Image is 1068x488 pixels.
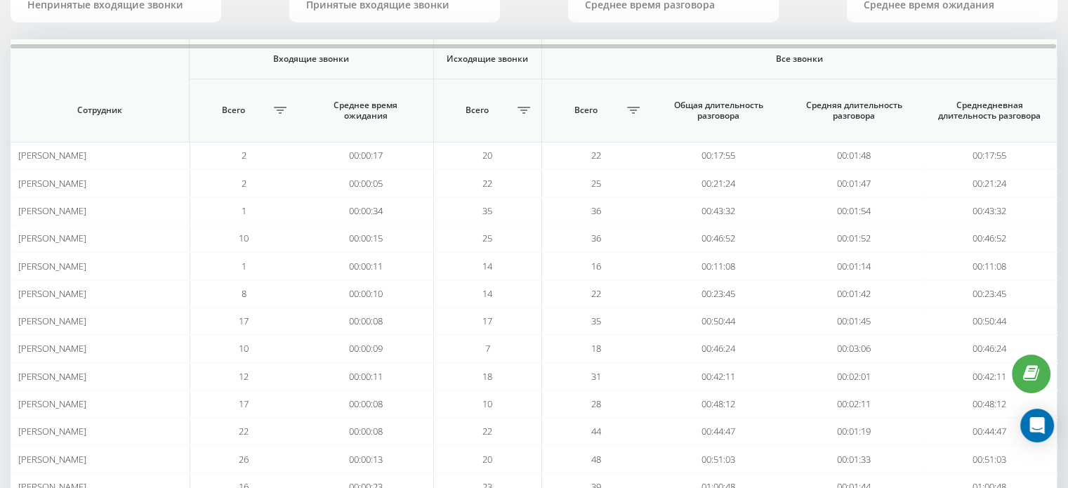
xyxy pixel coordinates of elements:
span: [PERSON_NAME] [18,232,86,244]
td: 00:46:52 [922,225,1057,252]
td: 00:00:11 [298,363,433,390]
span: Среднее время ожидания [311,100,420,121]
span: 48 [591,453,601,466]
td: 00:21:24 [651,169,786,197]
span: Всего [441,105,514,116]
span: 28 [591,397,601,410]
span: 8 [242,287,246,300]
td: 00:46:52 [651,225,786,252]
td: 00:01:52 [786,225,922,252]
span: [PERSON_NAME] [18,287,86,300]
span: 25 [591,177,601,190]
td: 00:00:08 [298,308,433,335]
span: 18 [591,342,601,355]
span: [PERSON_NAME] [18,149,86,161]
td: 00:00:09 [298,335,433,362]
td: 00:43:32 [651,197,786,225]
span: 26 [239,453,249,466]
span: 36 [591,204,601,217]
span: 22 [482,425,492,437]
td: 00:11:08 [922,252,1057,279]
td: 00:00:08 [298,390,433,418]
span: 1 [242,204,246,217]
td: 00:46:24 [651,335,786,362]
td: 00:21:24 [922,169,1057,197]
td: 00:02:11 [786,390,922,418]
td: 00:01:47 [786,169,922,197]
td: 00:11:08 [651,252,786,279]
td: 00:46:24 [922,335,1057,362]
span: 22 [591,149,601,161]
td: 00:01:19 [786,418,922,445]
td: 00:01:48 [786,142,922,169]
td: 00:01:42 [786,280,922,308]
span: 44 [591,425,601,437]
td: 00:01:45 [786,308,922,335]
span: 17 [239,315,249,327]
span: [PERSON_NAME] [18,342,86,355]
td: 00:01:54 [786,197,922,225]
span: 17 [482,315,492,327]
span: 16 [591,260,601,272]
span: [PERSON_NAME] [18,177,86,190]
td: 00:00:13 [298,445,433,473]
span: 22 [591,287,601,300]
td: 00:00:10 [298,280,433,308]
td: 00:43:32 [922,197,1057,225]
td: 00:51:03 [651,445,786,473]
td: 00:17:55 [922,142,1057,169]
td: 00:01:33 [786,445,922,473]
span: Все звонки [574,53,1025,65]
span: 14 [482,287,492,300]
span: [PERSON_NAME] [18,370,86,383]
td: 00:44:47 [922,418,1057,445]
span: [PERSON_NAME] [18,204,86,217]
span: 25 [482,232,492,244]
span: 20 [482,453,492,466]
td: 00:02:01 [786,363,922,390]
span: Общая длительность разговора [664,100,773,121]
span: 22 [482,177,492,190]
span: 2 [242,149,246,161]
td: 00:44:47 [651,418,786,445]
span: [PERSON_NAME] [18,315,86,327]
td: 00:42:11 [651,363,786,390]
div: Open Intercom Messenger [1020,409,1054,442]
td: 00:50:44 [651,308,786,335]
span: 22 [239,425,249,437]
span: 36 [591,232,601,244]
span: 31 [591,370,601,383]
span: 2 [242,177,246,190]
span: 10 [482,397,492,410]
td: 00:48:12 [651,390,786,418]
td: 00:17:55 [651,142,786,169]
td: 00:00:17 [298,142,433,169]
td: 00:00:08 [298,418,433,445]
span: Среднедневная длительность разговора [935,100,1043,121]
span: Средняя длительность разговора [799,100,909,121]
span: [PERSON_NAME] [18,425,86,437]
span: 35 [591,315,601,327]
span: Всего [197,105,270,116]
span: 20 [482,149,492,161]
span: 10 [239,342,249,355]
td: 00:00:05 [298,169,433,197]
td: 00:48:12 [922,390,1057,418]
td: 00:50:44 [922,308,1057,335]
span: 1 [242,260,246,272]
td: 00:23:45 [651,280,786,308]
td: 00:03:06 [786,335,922,362]
span: 17 [239,397,249,410]
span: Сотрудник [26,105,174,116]
td: 00:42:11 [922,363,1057,390]
span: 7 [485,342,490,355]
span: 18 [482,370,492,383]
span: 35 [482,204,492,217]
td: 00:00:34 [298,197,433,225]
span: Исходящие звонки [445,53,529,65]
span: Входящие звонки [208,53,414,65]
td: 00:51:03 [922,445,1057,473]
td: 00:01:14 [786,252,922,279]
span: [PERSON_NAME] [18,397,86,410]
td: 00:23:45 [922,280,1057,308]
